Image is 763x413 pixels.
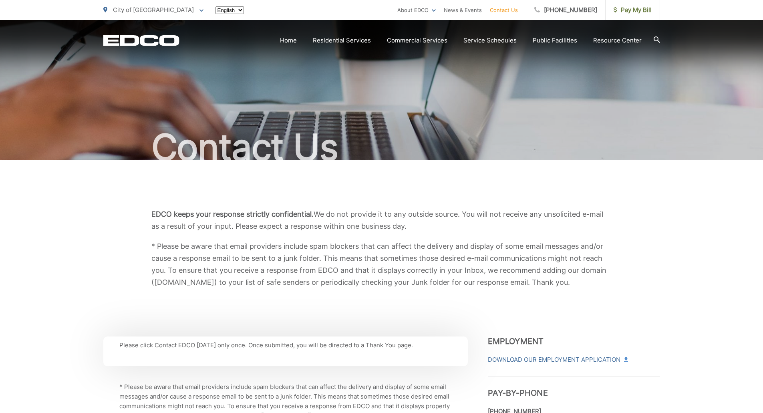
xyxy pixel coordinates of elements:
a: Commercial Services [387,36,447,45]
p: We do not provide it to any outside source. You will not receive any unsolicited e-mail as a resu... [151,208,612,232]
a: Service Schedules [463,36,517,45]
span: Pay My Bill [614,5,652,15]
a: Contact Us [490,5,518,15]
h3: Pay-by-Phone [488,377,660,398]
a: Resource Center [593,36,642,45]
b: EDCO keeps your response strictly confidential. [151,210,314,218]
p: * Please be aware that email providers include spam blockers that can affect the delivery and dis... [151,240,612,288]
a: Home [280,36,297,45]
a: News & Events [444,5,482,15]
a: About EDCO [397,5,436,15]
p: Please click Contact EDCO [DATE] only once. Once submitted, you will be directed to a Thank You p... [119,340,452,350]
a: Public Facilities [533,36,577,45]
h1: Contact Us [103,127,660,167]
a: EDCD logo. Return to the homepage. [103,35,179,46]
a: Download Our Employment Application [488,355,627,365]
h3: Employment [488,336,660,346]
select: Select a language [215,6,244,14]
span: City of [GEOGRAPHIC_DATA] [113,6,194,14]
a: Residential Services [313,36,371,45]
